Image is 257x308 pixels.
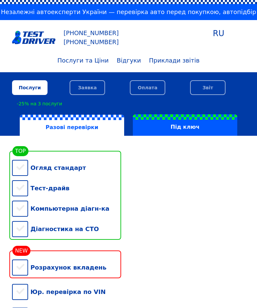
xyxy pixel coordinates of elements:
div: Оплата [130,80,165,95]
div: Приклади звітів [149,56,199,65]
div: -25% на 3 послуги [12,101,67,106]
div: Діагностика на СТО [12,219,121,239]
img: logotype@3x [12,31,56,44]
label: Разові перевірки [20,115,124,136]
div: Тест-драйв [12,178,121,198]
div: Юр. перевірка по VIN [12,282,121,302]
a: [PHONE_NUMBER] [64,37,205,46]
a: Відгуки [117,53,141,68]
div: Відгуки [117,56,141,65]
span: Незалежні автоексперти України — перевірка авто перед покупкою, автопідбір [1,8,256,16]
a: logotype@3x [12,34,56,40]
div: Звіт [190,80,226,95]
div: Послуги [12,80,48,95]
div: Послуги та Ціни [58,56,109,65]
div: Розрахунок вкладень [12,257,121,278]
a: Приклади звітів [149,53,199,68]
a: RU [213,29,224,37]
a: Під ключ [128,114,242,136]
a: [PHONE_NUMBER] [64,28,205,37]
label: Під ключ [133,114,237,136]
span: RU [213,29,224,38]
div: Огляд стандарт [12,158,121,178]
a: Послуги та Ціни [58,53,109,68]
div: Заявка [70,80,105,95]
div: Компьютерна діагн-ка [12,198,121,219]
